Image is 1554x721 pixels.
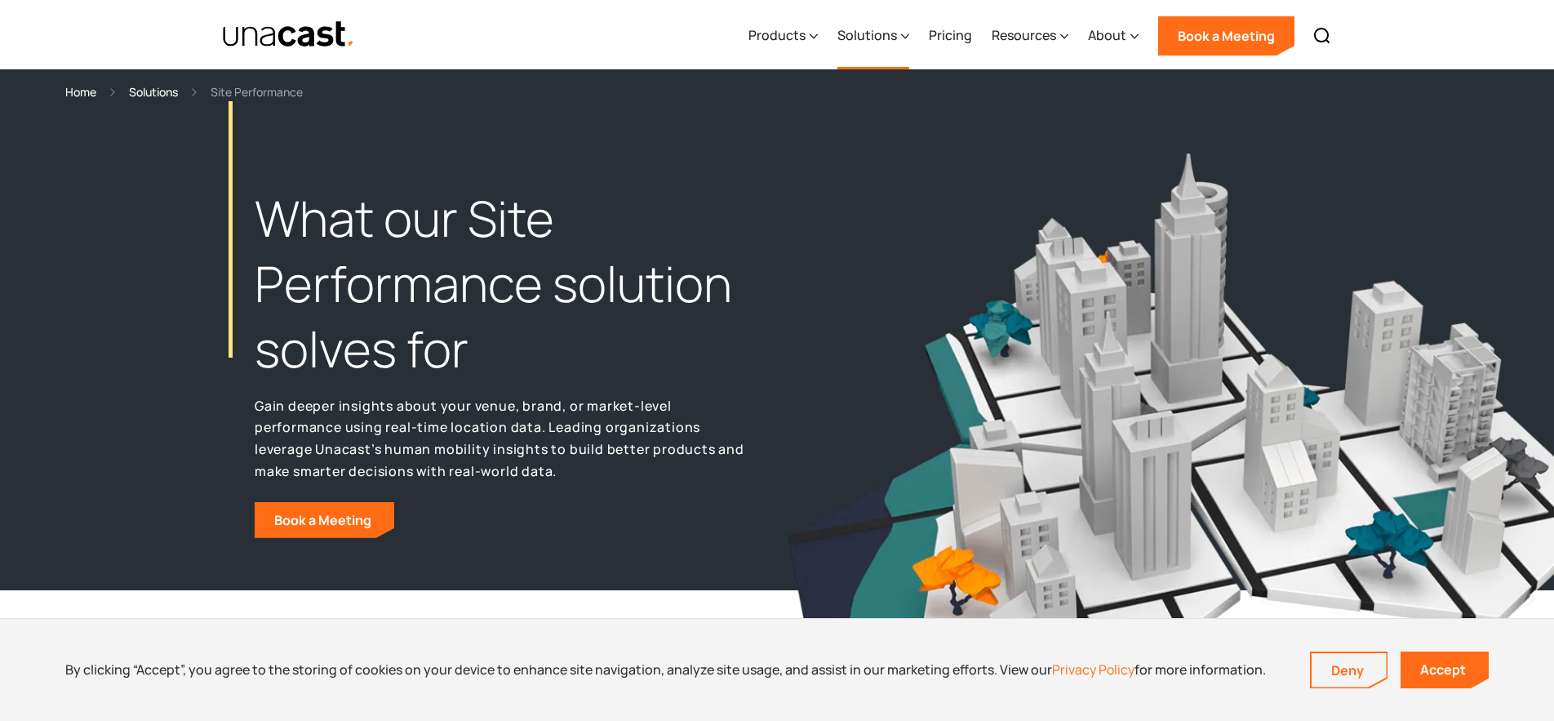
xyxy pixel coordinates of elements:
a: Home [65,82,96,101]
div: Products [748,2,818,69]
div: About [1088,25,1126,45]
a: Accept [1401,652,1489,688]
a: Solutions [129,82,178,101]
p: Gain deeper insights about your venue, brand, or market-level performance using real-time locatio... [255,395,744,483]
a: Pricing [929,2,972,69]
a: Book a Meeting [1158,16,1294,56]
div: Solutions [837,2,909,69]
div: Resources [992,2,1068,69]
div: About [1088,2,1139,69]
div: Site Performance [211,82,303,101]
div: Products [748,25,806,45]
a: Privacy Policy [1052,661,1134,679]
a: Book a Meeting [255,502,394,538]
div: Solutions [837,25,897,45]
h1: What our Site Performance solution solves for [255,186,744,381]
div: By clicking “Accept”, you agree to the storing of cookies on your device to enhance site navigati... [65,661,1266,679]
img: Search icon [1312,26,1332,46]
a: home [222,20,355,49]
div: Resources [992,25,1056,45]
a: Deny [1312,653,1387,688]
img: Unacast text logo [222,20,355,49]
